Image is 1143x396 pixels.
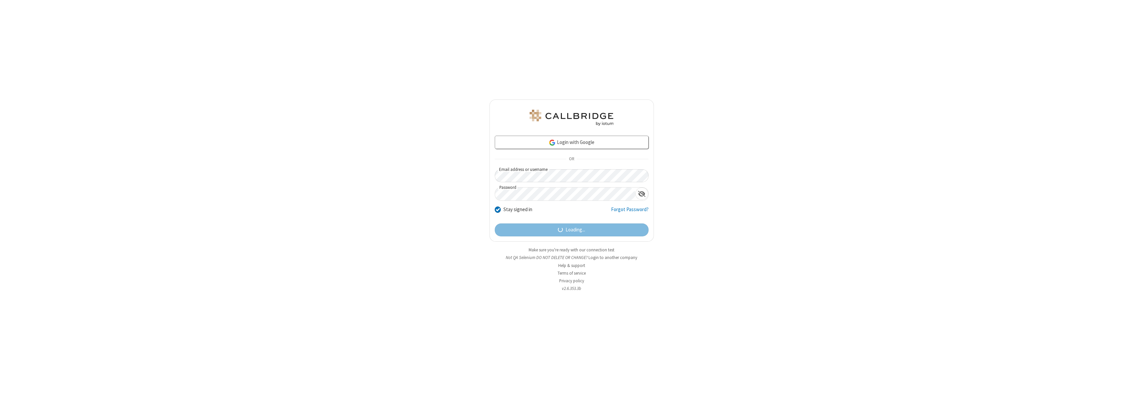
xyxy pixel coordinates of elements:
[566,155,577,164] span: OR
[495,188,635,200] input: Password
[495,223,649,237] button: Loading...
[529,247,614,253] a: Make sure you're ready with our connection test
[558,263,585,268] a: Help & support
[489,254,654,261] li: Not QA Selenium DO NOT DELETE OR CHANGE?
[495,136,649,149] a: Login with Google
[611,206,649,218] a: Forgot Password?
[635,188,648,200] div: Show password
[549,139,556,146] img: google-icon.png
[566,226,585,234] span: Loading...
[528,110,615,126] img: QA Selenium DO NOT DELETE OR CHANGE
[558,270,586,276] a: Terms of service
[588,254,637,261] button: Login to another company
[489,285,654,292] li: v2.6.353.3b
[503,206,532,213] label: Stay signed in
[495,169,649,182] input: Email address or username
[559,278,584,284] a: Privacy policy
